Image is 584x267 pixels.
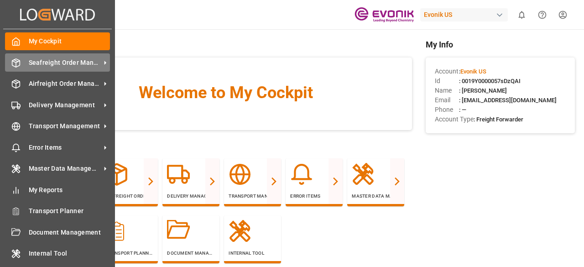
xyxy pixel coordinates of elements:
span: Internal Tool [29,249,110,258]
p: Master Data Management [352,193,400,199]
p: Error Items [290,193,338,199]
span: : 0019Y0000057sDzQAI [459,78,521,84]
span: Email [435,95,459,105]
a: Document Management [5,223,110,241]
span: Transport Planner [29,206,110,216]
span: My Reports [29,185,110,195]
span: My Info [426,38,575,51]
span: : Freight Forwarder [474,116,523,123]
p: Airfreight Order Management [105,193,153,199]
button: Help Center [532,5,553,25]
img: Evonik-brand-mark-Deep-Purple-RGB.jpeg_1700498283.jpeg [355,7,414,23]
span: : [459,68,486,75]
span: Welcome to My Cockpit [57,80,394,105]
span: Master Data Management [29,164,101,173]
span: : — [459,106,466,113]
div: Evonik US [420,8,508,21]
span: Airfreight Order Management [29,79,101,89]
span: Navigation [39,139,412,152]
span: Phone [435,105,459,115]
span: Transport Management [29,121,101,131]
p: Internal Tool [229,250,276,257]
span: : [PERSON_NAME] [459,87,507,94]
a: Internal Tool [5,245,110,262]
span: Name [435,86,459,95]
button: Evonik US [420,6,511,23]
span: Account Type [435,115,474,124]
button: show 0 new notifications [511,5,532,25]
span: Document Management [29,228,110,237]
a: My Reports [5,181,110,199]
p: Transport Management [229,193,276,199]
p: Document Management [167,250,215,257]
p: Transport Planner [105,250,153,257]
span: My Cockpit [29,37,110,46]
span: Seafreight Order Management [29,58,101,68]
span: : [EMAIL_ADDRESS][DOMAIN_NAME] [459,97,557,104]
a: My Cockpit [5,32,110,50]
a: Transport Planner [5,202,110,220]
p: Delivery Management [167,193,215,199]
span: Account [435,67,459,76]
span: Error Items [29,143,101,152]
span: Evonik US [460,68,486,75]
span: Delivery Management [29,100,101,110]
span: Id [435,76,459,86]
